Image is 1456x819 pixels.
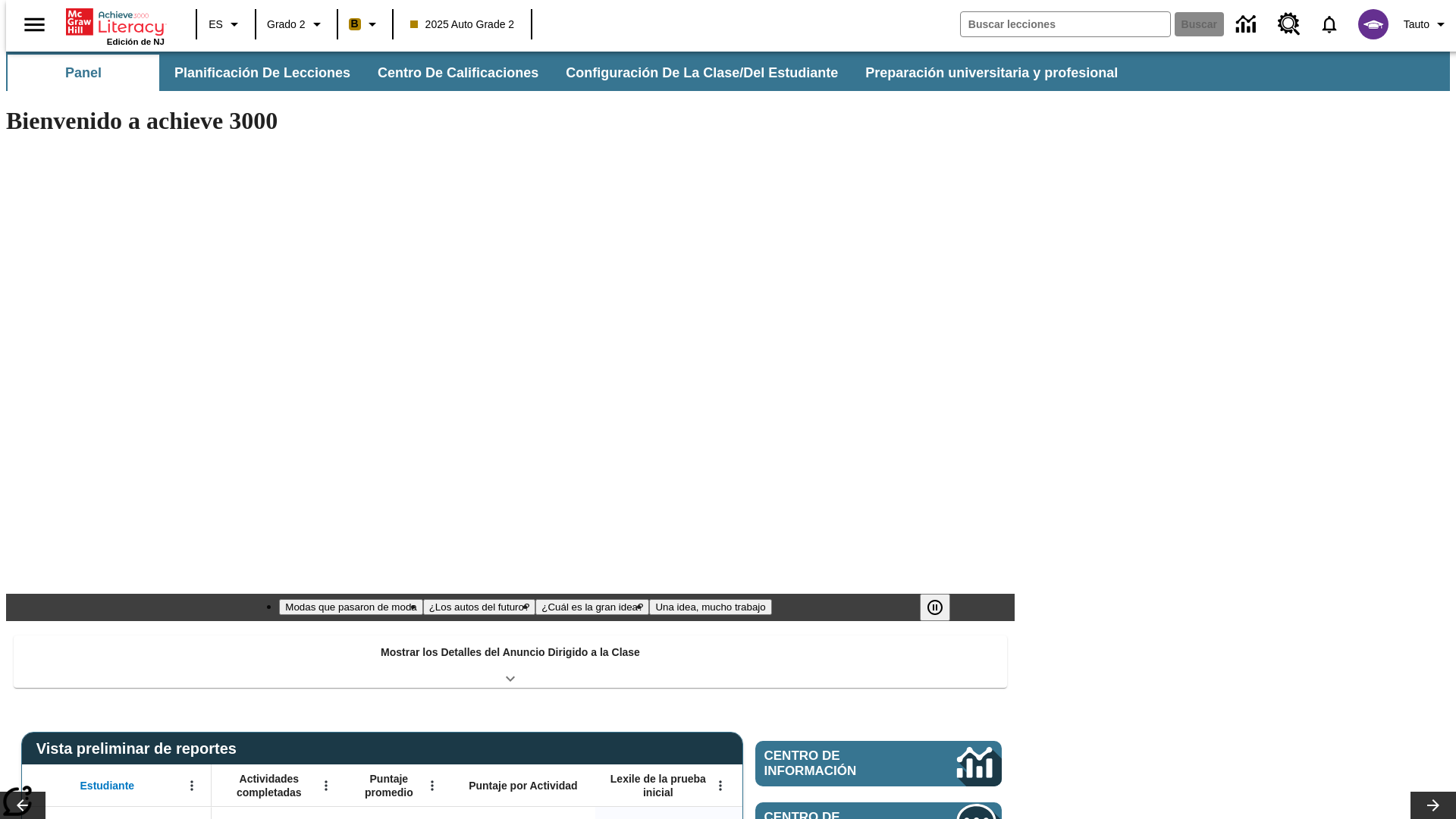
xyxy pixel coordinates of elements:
[1227,4,1269,45] a: Centro de información
[535,599,649,615] button: Diapositiva 3 ¿Cuál es la gran idea?
[1358,9,1389,39] img: avatar image
[219,772,319,799] span: Actividades completadas
[6,107,1015,135] h1: Bienvenido a achieve 3000
[8,55,159,91] button: Panel
[554,55,850,91] button: Configuración de la clase/del estudiante
[267,17,306,33] span: Grado 2
[36,740,244,758] span: Vista preliminar de reportes
[107,37,165,46] span: Edición de NJ
[353,772,425,799] span: Puntaje promedio
[755,741,1002,786] a: Centro de información
[421,774,444,797] button: Abrir menú
[162,55,362,91] button: Planificación de lecciones
[14,635,1007,688] div: Mostrar los Detalles del Anuncio Dirigido a la Clase
[709,774,732,797] button: Abrir menú
[202,11,250,38] button: Lenguaje: ES, Selecciona un idioma
[1349,5,1398,44] button: Escoja un nuevo avatar
[423,599,536,615] button: Diapositiva 2 ¿Los autos del futuro?
[315,774,337,797] button: Abrir menú
[351,14,359,33] span: B
[920,594,950,621] button: Pausar
[279,599,422,615] button: Diapositiva 1 Modas que pasaron de moda
[1404,17,1429,33] span: Tauto
[209,17,223,33] span: ES
[961,12,1170,36] input: Buscar campo
[764,748,906,779] span: Centro de información
[1310,5,1349,44] a: Notificaciones
[6,55,1131,91] div: Subbarra de navegación
[66,5,165,46] div: Portada
[180,774,203,797] button: Abrir menú
[410,17,515,33] span: 2025 Auto Grade 2
[1269,4,1310,45] a: Centro de recursos, Se abrirá en una pestaña nueva.
[261,11,332,38] button: Grado: Grado 2, Elige un grado
[6,52,1450,91] div: Subbarra de navegación
[366,55,551,91] button: Centro de calificaciones
[1410,792,1456,819] button: Carrusel de lecciones, seguir
[66,7,165,37] a: Portada
[649,599,771,615] button: Diapositiva 4 Una idea, mucho trabajo
[1398,11,1456,38] button: Perfil/Configuración
[920,594,965,621] div: Pausar
[80,779,135,792] span: Estudiante
[343,11,388,38] button: Boost El color de la clase es anaranjado claro. Cambiar el color de la clase.
[469,779,577,792] span: Puntaje por Actividad
[381,645,640,661] p: Mostrar los Detalles del Anuncio Dirigido a la Clase
[603,772,714,799] span: Lexile de la prueba inicial
[853,55,1130,91] button: Preparación universitaria y profesional
[12,2,57,47] button: Abrir el menú lateral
